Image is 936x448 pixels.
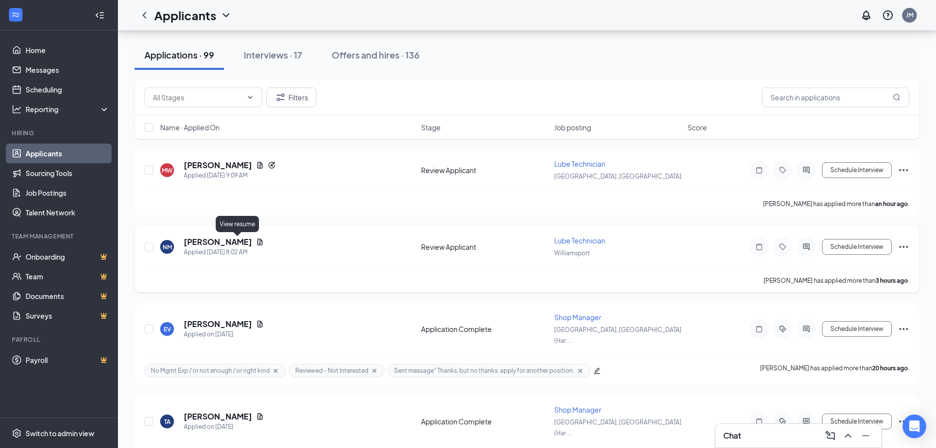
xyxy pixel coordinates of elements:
div: Application Complete [421,417,548,426]
div: Team Management [12,232,108,240]
span: Lube Technician [554,159,605,168]
span: Sent message" Thanks, but no thanks, apply for another position. [394,366,574,375]
a: Home [26,40,110,60]
button: Schedule Interview [822,414,892,429]
svg: ComposeMessage [824,430,836,442]
div: Payroll [12,335,108,344]
div: Applied [DATE] 9:09 AM [184,171,276,180]
a: TeamCrown [26,267,110,286]
h3: Chat [723,430,741,441]
button: Schedule Interview [822,239,892,255]
svg: Tag [777,243,789,251]
svg: Document [256,320,264,328]
h5: [PERSON_NAME] [184,319,252,329]
svg: ChevronDown [246,93,254,101]
div: Open Intercom Messenger [903,415,926,438]
a: Talent Network [26,203,110,222]
a: Job Postings [26,183,110,203]
svg: Document [256,238,264,246]
svg: Settings [12,428,22,438]
button: Filter Filters [266,88,316,107]
a: Messages [26,60,110,80]
div: NM [163,243,172,251]
span: [GEOGRAPHIC_DATA], [GEOGRAPHIC_DATA] (Har ... [554,326,681,344]
svg: ChevronDown [220,9,232,21]
svg: Ellipses [898,164,909,176]
button: Minimize [858,428,874,444]
span: Lube Technician [554,236,605,245]
svg: ActiveChat [800,243,812,251]
svg: Ellipses [898,323,909,335]
div: Applied [DATE] 8:02 AM [184,247,264,257]
svg: Reapply [268,161,276,169]
h5: [PERSON_NAME] [184,237,252,247]
span: Shop Manager [554,405,601,414]
svg: ActiveChat [800,418,812,425]
a: OnboardingCrown [26,247,110,267]
b: 3 hours ago [876,277,908,284]
svg: QuestionInfo [882,9,894,21]
div: TA [164,418,170,426]
a: PayrollCrown [26,350,110,370]
h1: Applicants [154,7,216,24]
div: Applied on [DATE] [184,422,264,432]
button: ChevronUp [840,428,856,444]
svg: MagnifyingGlass [893,93,901,101]
input: All Stages [153,92,242,103]
svg: ActiveChat [800,325,812,333]
span: edit [594,367,600,374]
svg: WorkstreamLogo [11,10,21,20]
div: Application Complete [421,324,548,334]
span: Job posting [554,122,591,132]
span: Name · Applied On [160,122,220,132]
div: Applied on [DATE] [184,329,264,339]
svg: Note [753,243,765,251]
div: Applications · 99 [144,49,214,61]
a: Sourcing Tools [26,163,110,183]
svg: Filter [275,91,286,103]
svg: Analysis [12,104,22,114]
span: Stage [421,122,441,132]
svg: Tag [777,166,789,174]
svg: Collapse [95,10,105,20]
span: No Mgmt Exp / or not enough / or right kind [151,366,270,375]
svg: ChevronLeft [139,9,150,21]
svg: Note [753,418,765,425]
span: Williamsport [554,249,590,257]
svg: Note [753,325,765,333]
div: Hiring [12,129,108,137]
svg: ActiveTag [777,418,789,425]
svg: Cross [370,367,378,375]
button: ComposeMessage [823,428,838,444]
h5: [PERSON_NAME] [184,411,252,422]
span: [GEOGRAPHIC_DATA], [GEOGRAPHIC_DATA] [554,173,681,180]
b: an hour ago [875,200,908,208]
div: Switch to admin view [26,428,94,438]
span: Score [687,122,707,132]
svg: ActiveChat [800,166,812,174]
span: [GEOGRAPHIC_DATA], [GEOGRAPHIC_DATA] (Har ... [554,418,681,437]
div: Review Applicant [421,165,548,175]
div: Reporting [26,104,110,114]
svg: Document [256,161,264,169]
div: EV [164,325,171,333]
button: Schedule Interview [822,321,892,337]
p: [PERSON_NAME] has applied more than . [764,276,909,285]
p: [PERSON_NAME] has applied more than . [763,200,909,208]
svg: Ellipses [898,416,909,427]
a: Scheduling [26,80,110,99]
svg: ChevronUp [842,430,854,442]
div: MW [162,166,172,175]
a: SurveysCrown [26,306,110,326]
div: Interviews · 17 [244,49,302,61]
h5: [PERSON_NAME] [184,160,252,171]
a: Applicants [26,144,110,163]
div: Offers and hires · 136 [332,49,420,61]
p: [PERSON_NAME] has applied more than . [760,364,909,377]
div: Review Applicant [421,242,548,252]
b: 20 hours ago [872,364,908,372]
svg: Cross [272,367,280,375]
span: Shop Manager [554,313,601,322]
svg: ActiveTag [777,325,789,333]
